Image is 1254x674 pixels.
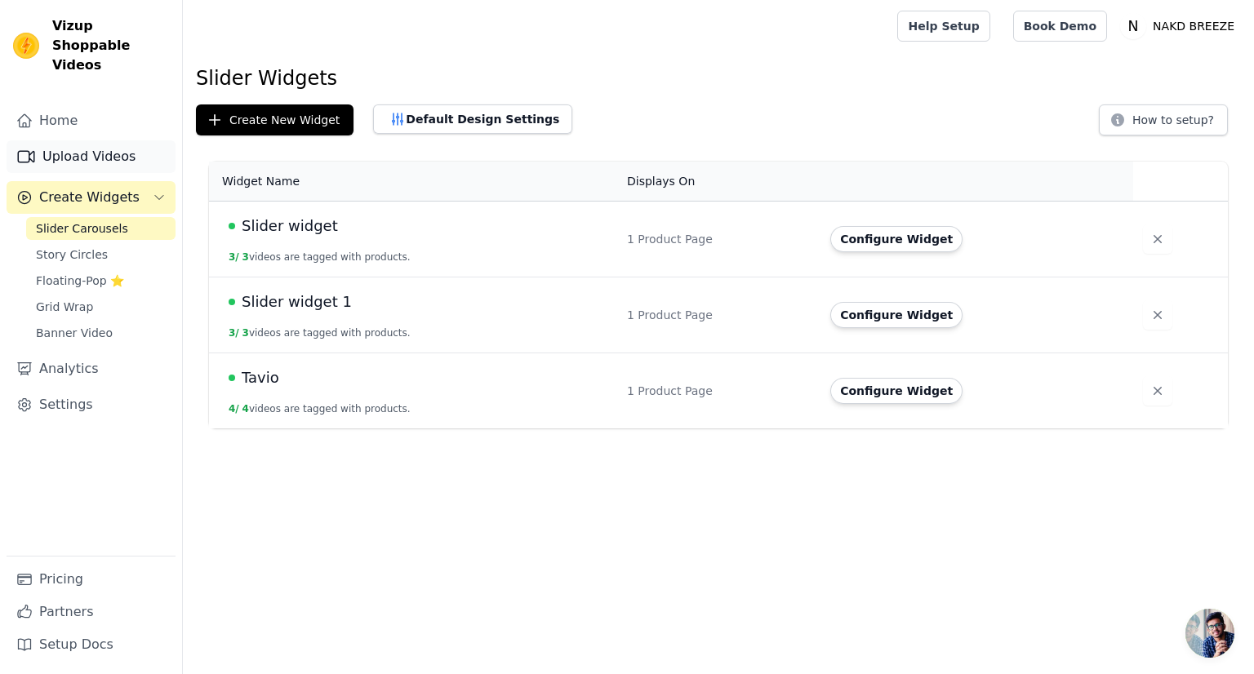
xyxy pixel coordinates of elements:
button: N NAKD BREEZE [1120,11,1241,41]
span: Grid Wrap [36,299,93,315]
button: Delete widget [1143,224,1172,254]
button: Delete widget [1143,300,1172,330]
span: Tavio [242,366,279,389]
span: Floating-Pop ⭐ [36,273,124,289]
span: Live Published [229,299,235,305]
button: 3/ 3videos are tagged with products. [229,326,411,339]
a: Pricing [7,563,176,596]
a: Book Demo [1013,11,1107,42]
th: Displays On [617,162,820,202]
button: Create New Widget [196,104,354,135]
button: Create Widgets [7,181,176,214]
div: Open chat [1185,609,1234,658]
div: 1 Product Page [627,383,811,399]
button: Default Design Settings [373,104,572,134]
span: 4 / [229,403,239,415]
button: Delete widget [1143,376,1172,406]
span: Story Circles [36,246,108,263]
p: NAKD BREEZE [1146,11,1241,41]
a: Upload Videos [7,140,176,173]
div: 1 Product Page [627,231,811,247]
a: Story Circles [26,243,176,266]
span: 3 [242,327,249,339]
button: 3/ 3videos are tagged with products. [229,251,411,264]
button: Configure Widget [830,226,963,252]
a: Home [7,104,176,137]
a: Slider Carousels [26,217,176,240]
img: Vizup [13,33,39,59]
button: 4/ 4videos are tagged with products. [229,402,411,415]
a: Analytics [7,353,176,385]
span: 3 [242,251,249,263]
span: Vizup Shoppable Videos [52,16,169,75]
button: Configure Widget [830,378,963,404]
span: 4 [242,403,249,415]
span: Banner Video [36,325,113,341]
h1: Slider Widgets [196,65,1241,91]
a: How to setup? [1099,116,1228,131]
div: 1 Product Page [627,307,811,323]
a: Grid Wrap [26,295,176,318]
span: Live Published [229,223,235,229]
a: Banner Video [26,321,176,344]
span: 3 / [229,327,239,339]
span: Create Widgets [39,188,140,207]
span: Slider widget 1 [242,290,352,313]
span: Slider Carousels [36,220,128,237]
a: Partners [7,596,176,628]
span: Live Published [229,375,235,381]
span: Slider widget [242,215,338,237]
a: Setup Docs [7,628,176,661]
a: Help Setup [897,11,989,42]
text: N [1128,18,1139,34]
button: How to setup? [1099,104,1228,135]
span: 3 / [229,251,239,263]
th: Widget Name [209,162,617,202]
button: Configure Widget [830,302,963,328]
a: Floating-Pop ⭐ [26,269,176,292]
a: Settings [7,388,176,421]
